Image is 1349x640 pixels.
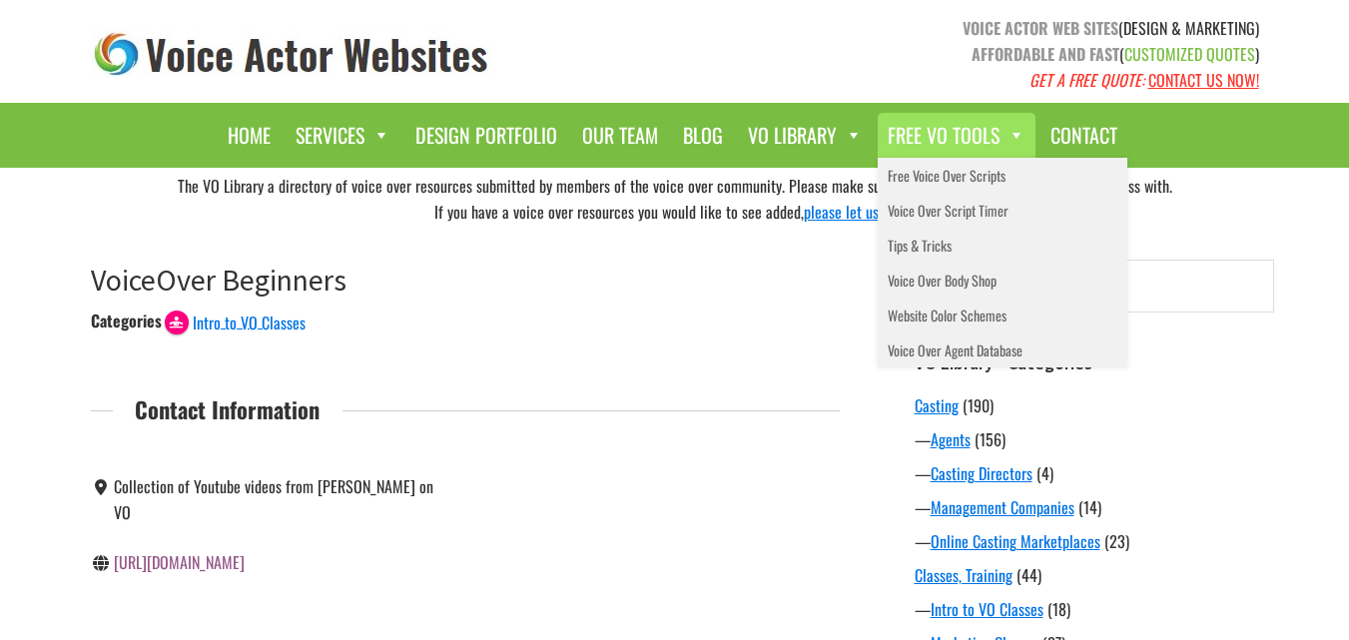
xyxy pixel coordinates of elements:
a: Casting Directors [931,461,1032,485]
a: CONTACT US NOW! [1148,68,1259,92]
span: Intro to VO Classes [193,311,306,334]
a: Blog [673,113,733,158]
a: VO Library [738,113,873,158]
span: (18) [1047,597,1070,621]
a: Voice Over Body Shop [878,263,1127,298]
a: Management Companies [931,495,1074,519]
a: please let us know! [804,200,916,224]
span: (23) [1104,529,1129,553]
a: Agents [931,427,971,451]
a: Casting [915,393,959,417]
a: Voice Over Script Timer [878,193,1127,228]
a: Classes, Training [915,563,1012,587]
a: Free VO Tools [878,113,1035,158]
div: — [915,529,1274,553]
span: (190) [963,393,994,417]
div: — [915,427,1274,451]
span: Collection of Youtube videos from [PERSON_NAME] on VO [114,474,433,524]
a: Our Team [572,113,668,158]
a: Online Casting Marketplaces [931,529,1100,553]
span: (14) [1078,495,1101,519]
div: — [915,597,1274,621]
a: Intro to VO Classes [165,309,307,332]
a: Tips & Tricks [878,228,1127,263]
h1: VoiceOver Beginners [91,262,840,298]
p: (DESIGN & MARKETING) ( ) [690,15,1259,93]
a: Voice Over Agent Database [878,332,1127,367]
h3: VO Library - Categories [915,352,1274,374]
div: — [915,495,1274,519]
span: (4) [1036,461,1053,485]
div: Categories [91,309,162,332]
span: (156) [975,427,1006,451]
div: The VO Library a directory of voice over resources submitted by members of the voice over communi... [76,168,1274,230]
span: CUSTOMIZED QUOTES [1124,42,1255,66]
a: Website Color Schemes [878,298,1127,332]
a: Intro to VO Classes [931,597,1043,621]
div: — [915,461,1274,485]
em: GET A FREE QUOTE: [1029,68,1144,92]
a: Contact [1040,113,1127,158]
a: Home [218,113,281,158]
a: Design Portfolio [405,113,567,158]
strong: VOICE ACTOR WEB SITES [963,16,1118,40]
a: [URL][DOMAIN_NAME] [114,550,245,574]
article: VoiceOver Beginners [91,262,840,619]
a: Free Voice Over Scripts [878,158,1127,193]
a: Services [286,113,400,158]
img: voice_actor_websites_logo [91,28,492,81]
span: Contact Information [113,391,342,427]
strong: AFFORDABLE AND FAST [972,42,1119,66]
span: (44) [1016,563,1041,587]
